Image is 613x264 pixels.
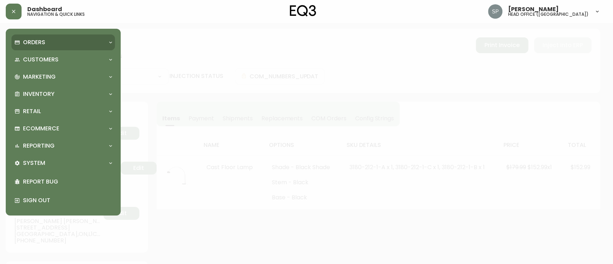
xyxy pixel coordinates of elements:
p: Orders [23,38,45,46]
img: logo [290,5,316,17]
div: Marketing [11,69,115,85]
p: Customers [23,56,59,64]
div: Reporting [11,138,115,154]
p: Sign Out [23,196,112,204]
div: Report Bug [11,172,115,191]
div: Inventory [11,86,115,102]
p: Ecommerce [23,125,59,133]
div: Customers [11,52,115,68]
p: Marketing [23,73,56,81]
p: Reporting [23,142,55,150]
div: Orders [11,34,115,50]
div: Ecommerce [11,121,115,136]
img: 0cb179e7bf3690758a1aaa5f0aafa0b4 [488,4,502,19]
div: System [11,155,115,171]
h5: head office ([GEOGRAPHIC_DATA]) [508,12,589,17]
div: Retail [11,103,115,119]
span: [PERSON_NAME] [508,6,559,12]
h5: navigation & quick links [27,12,85,17]
p: Report Bug [23,178,112,186]
p: System [23,159,45,167]
p: Inventory [23,90,55,98]
p: Retail [23,107,41,115]
div: Sign Out [11,191,115,210]
span: Dashboard [27,6,62,12]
